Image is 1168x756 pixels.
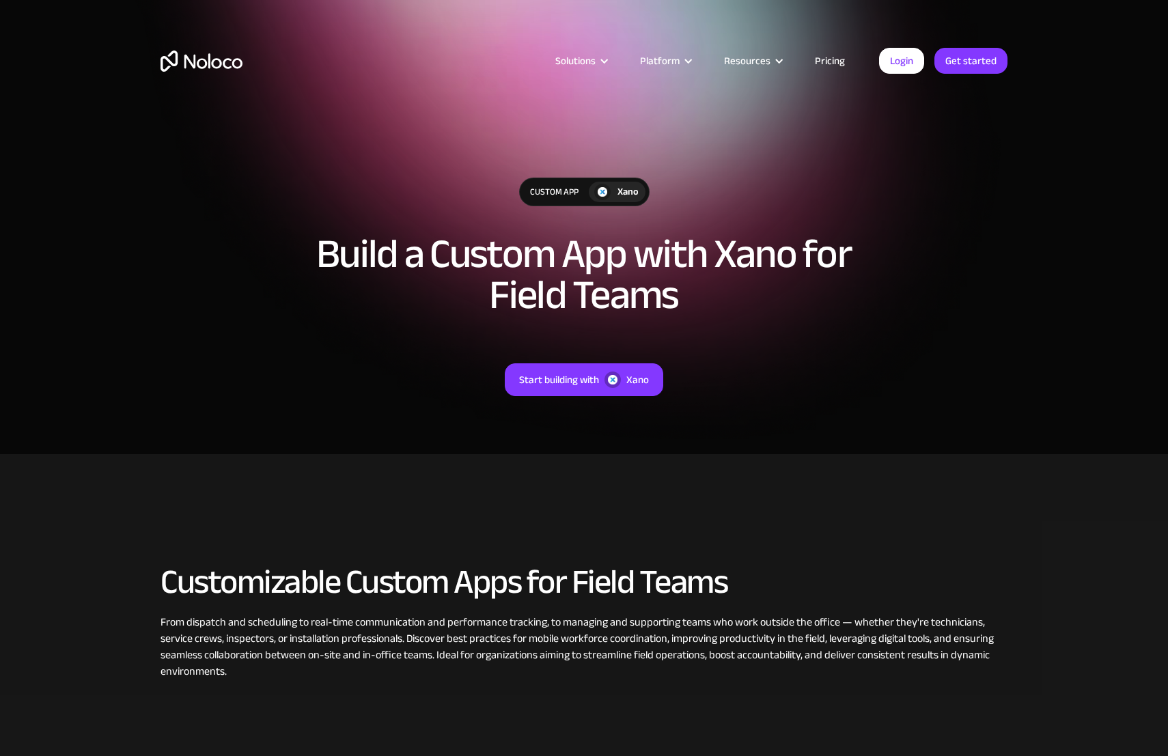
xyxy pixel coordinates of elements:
[277,234,891,316] h1: Build a Custom App with Xano for Field Teams
[161,614,1007,680] div: From dispatch and scheduling to real-time communication and performance tracking, to managing and...
[555,52,596,70] div: Solutions
[640,52,680,70] div: Platform
[626,371,649,389] div: Xano
[617,184,639,199] div: Xano
[161,563,1007,600] h2: Customizable Custom Apps for Field Teams
[798,52,862,70] a: Pricing
[505,363,663,396] a: Start building withXano
[707,52,798,70] div: Resources
[623,52,707,70] div: Platform
[519,371,599,389] div: Start building with
[879,48,924,74] a: Login
[934,48,1007,74] a: Get started
[724,52,770,70] div: Resources
[520,178,589,206] div: Custom App
[161,51,242,72] a: home
[538,52,623,70] div: Solutions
